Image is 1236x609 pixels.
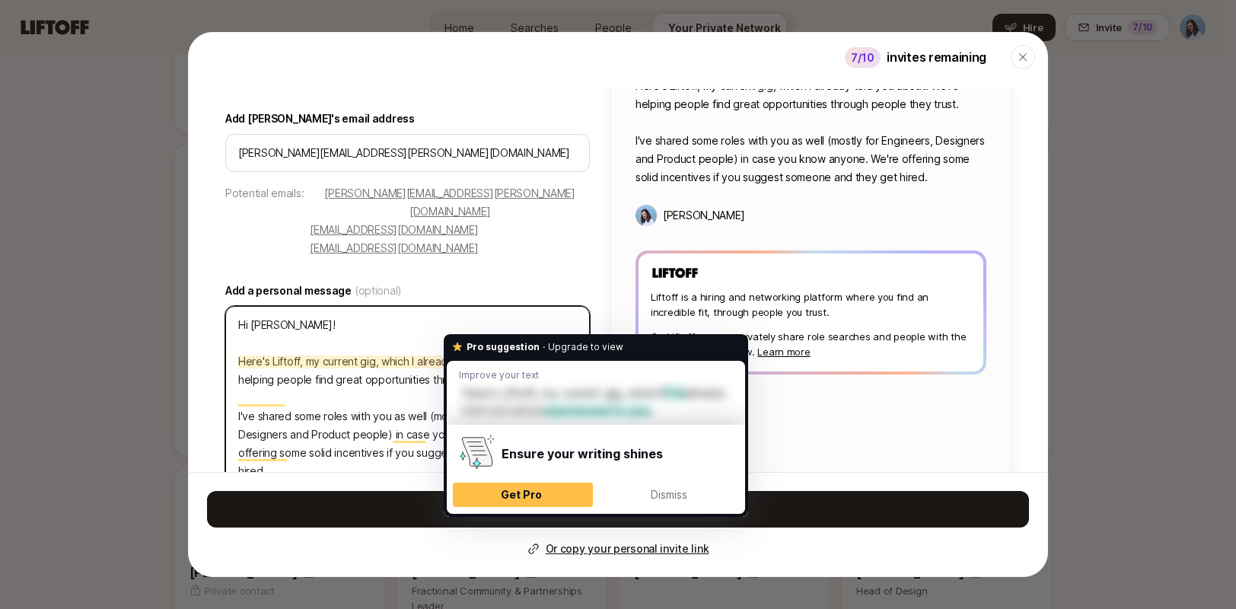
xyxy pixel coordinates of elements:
[651,329,971,359] p: On Liftoff you can privately share role searches and people with the best people you know.
[310,221,478,239] button: [EMAIL_ADDRESS][DOMAIN_NAME]
[546,540,709,558] p: Or copy your personal invite link
[238,144,577,162] input: Enter their email address
[636,40,986,187] p: Hi [PERSON_NAME]! Here's Liftoff, my current gig, which I already told you about. We're helping p...
[225,110,590,128] label: Add [PERSON_NAME]'s email address
[310,184,590,221] button: [PERSON_NAME][EMAIL_ADDRESS][PERSON_NAME][DOMAIN_NAME]
[845,47,881,68] div: 7 /10
[225,306,590,490] textarea: To enrich screen reader interactions, please activate Accessibility in Grammarly extension settings
[355,282,402,300] span: (optional)
[663,206,744,225] p: [PERSON_NAME]
[225,282,590,300] label: Add a personal message
[527,540,709,558] button: Or copy your personal invite link
[207,491,1029,528] button: Next
[310,239,478,257] button: [EMAIL_ADDRESS][DOMAIN_NAME]
[757,346,810,358] a: Learn more
[636,205,657,226] img: Dan
[225,184,304,202] p: Potential emails:
[651,266,699,280] img: Liftoff Logo
[887,47,986,67] p: invites remaining
[651,289,971,320] p: Liftoff is a hiring and networking platform where you find an incredible fit, through people you ...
